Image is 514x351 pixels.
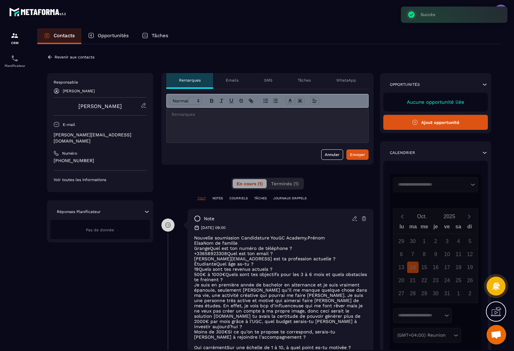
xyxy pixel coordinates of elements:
span: Terminés (1) [271,181,299,186]
p: Moins de 300€Si ce qu’on te propose te correspond, serais-tu [PERSON_NAME] à rejoindre l’accompag... [194,329,367,340]
button: Ajout opportunité [383,115,488,130]
button: Annuler [321,149,343,160]
p: CRM [2,41,28,45]
p: Planificateur [2,64,28,68]
p: TÂCHES [254,196,267,201]
p: [DATE] 09:00 [201,225,225,230]
p: ElsaNom de famille [194,240,367,246]
div: Envoyer [350,151,365,158]
p: Opportunités [390,82,420,87]
p: Réponses Planificateur [57,209,101,214]
div: Ouvrir le chat [487,325,506,344]
p: Numéro [62,151,77,156]
p: WhatsApp [336,78,356,83]
p: Contacts [54,33,75,38]
p: [PHONE_NUMBER] [54,158,147,164]
p: Aucune opportunité liée [390,99,481,105]
p: Nouvelle soumission Candidature YouGC Academy.Prénom [194,235,367,240]
p: Remarques [179,78,201,83]
p: JOURNAUX D'APPELS [273,196,307,201]
button: Terminés (1) [267,179,303,188]
p: TOUT [197,196,206,201]
p: Oui carrémentSur une échelle de 1 à 10, à quel point es-tu motivée ? [194,345,367,350]
p: 500€ à 1000€Quels sont tes objectifs pour les 3 à 6 mois et quels obstacles te freinent ? [194,272,367,282]
p: Voir toutes les informations [54,177,147,182]
p: Responsable [54,80,147,85]
p: Tâches [298,78,311,83]
p: [PERSON_NAME][EMAIL_ADDRESS][DOMAIN_NAME] [54,132,147,144]
a: formationformationCRM [2,27,28,50]
p: +33658923308Quel est ton email ? [194,251,367,256]
p: Emails [226,78,239,83]
span: Pas de donnée [86,228,114,232]
img: logo [9,6,68,18]
p: Calendrier [390,150,415,155]
img: formation [11,32,19,39]
img: scheduler [11,54,19,62]
p: Opportunités [98,33,129,38]
p: 19Quels sont tes revenus actuels ? [194,267,367,272]
p: Je suis en première année de bachelor en alternance et je suis vraiment épanouie, seulement [PERS... [194,282,367,329]
p: Revenir aux contacts [55,55,94,59]
span: En cours (1) [237,181,263,186]
a: Opportunités [81,28,135,44]
button: Envoyer [346,149,369,160]
p: E-mail [63,122,75,127]
p: note [204,216,214,222]
p: SMS [264,78,273,83]
p: NOTES [212,196,223,201]
p: [PERSON_NAME][EMAIL_ADDRESS] est ta profession actuelle ? [194,256,367,261]
p: [PERSON_NAME] [63,89,95,93]
p: Tâches [152,33,168,38]
a: [PERSON_NAME] [78,103,122,109]
button: En cours (1) [233,179,267,188]
p: GrangeQuel est ton numéro de téléphone ? [194,246,367,251]
a: Tâches [135,28,175,44]
a: schedulerschedulerPlanificateur [2,50,28,72]
a: Contacts [37,28,81,44]
p: ÉtudianteQuel âge as-tu ? [194,261,367,267]
p: COURRIELS [229,196,248,201]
